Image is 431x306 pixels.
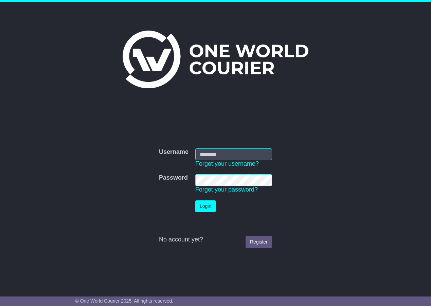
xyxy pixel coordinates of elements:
label: Password [159,174,188,182]
img: One World [123,31,308,88]
a: Register [246,236,272,248]
a: Forgot your username? [195,160,259,167]
button: Login [195,200,216,212]
div: No account yet? [159,236,272,244]
span: © One World Courier 2025. All rights reserved. [75,298,174,304]
a: Forgot your password? [195,186,258,193]
label: Username [159,148,188,156]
